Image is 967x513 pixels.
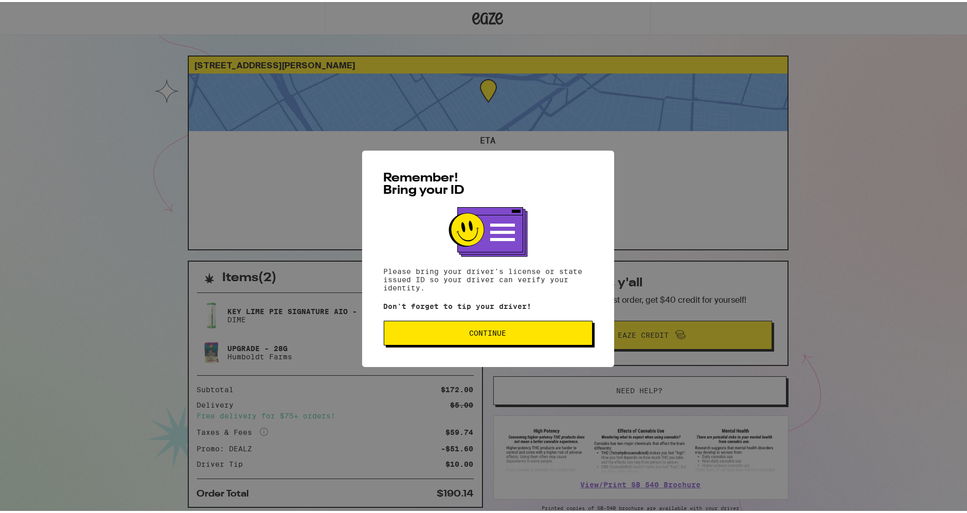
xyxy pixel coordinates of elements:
[384,170,465,195] span: Remember! Bring your ID
[384,265,593,290] p: Please bring your driver's license or state issued ID so your driver can verify your identity.
[384,319,593,343] button: Continue
[384,300,593,308] p: Don't forget to tip your driver!
[6,7,74,15] span: Hi. Need any help?
[470,327,507,335] span: Continue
